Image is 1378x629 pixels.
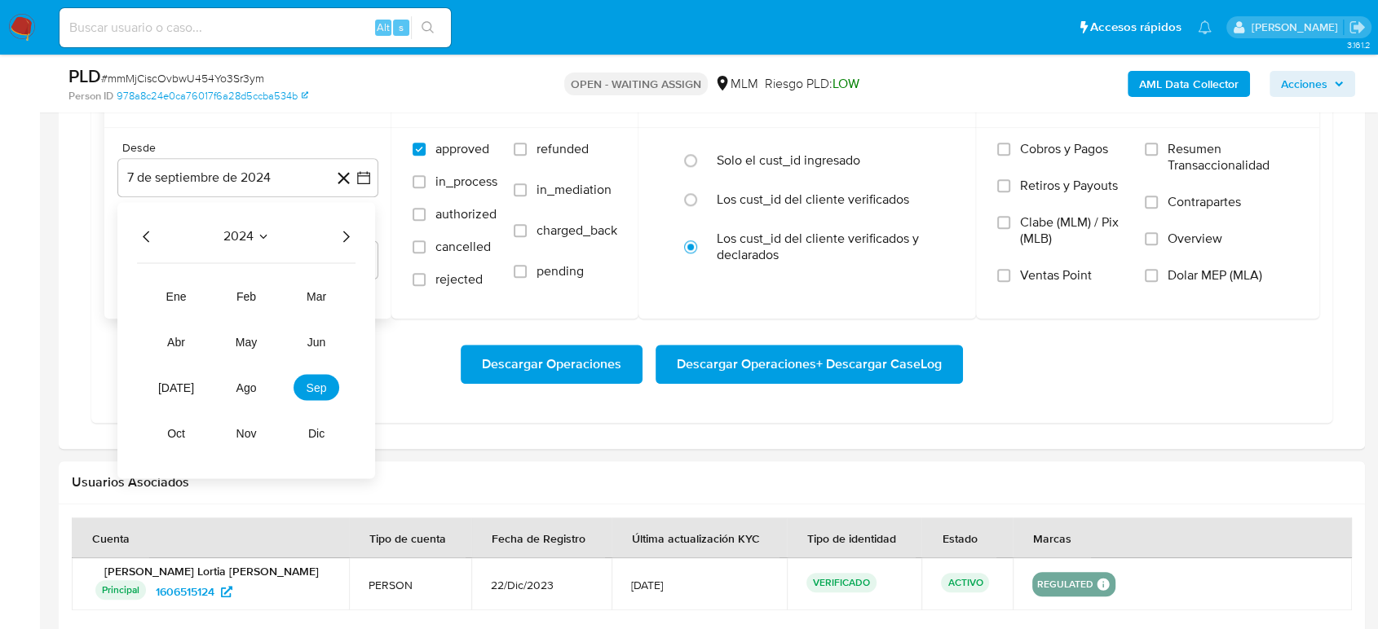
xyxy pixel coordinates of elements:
[411,16,444,39] button: search-icon
[564,73,708,95] p: OPEN - WAITING ASSIGN
[68,89,113,103] b: Person ID
[1139,71,1239,97] b: AML Data Collector
[1349,19,1366,36] a: Salir
[1346,38,1370,51] span: 3.161.2
[1281,71,1327,97] span: Acciones
[1270,71,1355,97] button: Acciones
[377,20,390,35] span: Alt
[1090,19,1181,36] span: Accesos rápidos
[60,17,451,38] input: Buscar usuario o caso...
[714,75,758,93] div: MLM
[101,70,264,86] span: # mmMjCiscOvbwU454Yo3Sr3ym
[1251,20,1343,35] p: diego.gardunorosas@mercadolibre.com.mx
[1198,20,1212,34] a: Notificaciones
[765,75,859,93] span: Riesgo PLD:
[399,20,404,35] span: s
[833,74,859,93] span: LOW
[68,63,101,89] b: PLD
[1128,71,1250,97] button: AML Data Collector
[117,89,308,103] a: 978a8c24e0ca76017f6a28d5ccba534b
[72,474,1352,490] h2: Usuarios Asociados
